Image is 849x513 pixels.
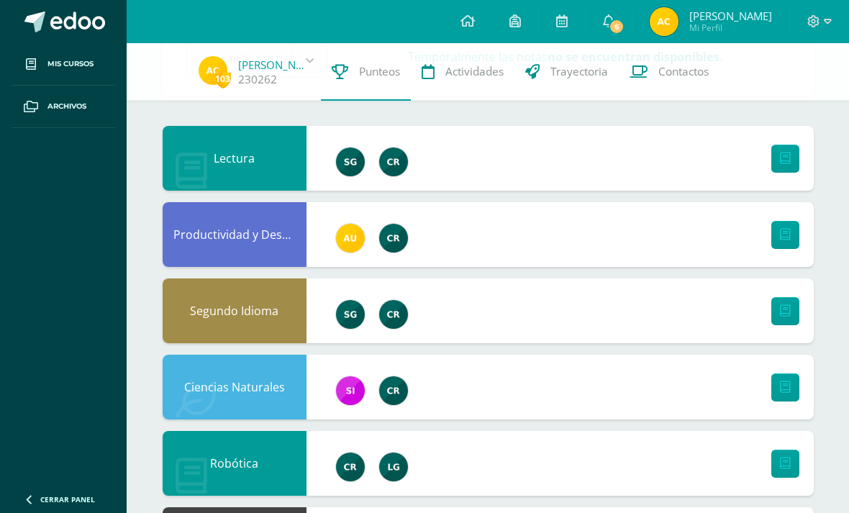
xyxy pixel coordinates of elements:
[689,22,772,34] span: Mi Perfil
[321,43,411,101] a: Punteos
[658,64,709,79] span: Contactos
[12,86,115,128] a: Archivos
[650,7,678,36] img: 00b1194906f71c39a7cf05f0c1db9884.png
[336,147,365,176] img: 530ee5c2da1dfcda2874551f306dbc1f.png
[689,9,772,23] span: [PERSON_NAME]
[379,453,408,481] img: d623eda778747ddb571c6f862ad83539.png
[609,19,625,35] span: 6
[215,70,231,88] span: 103
[47,101,86,112] span: Archivos
[445,64,504,79] span: Actividades
[163,355,307,419] div: Ciencias Naturales
[163,202,307,267] div: Productividad y Desarrollo
[238,58,310,72] a: [PERSON_NAME]
[359,64,400,79] span: Punteos
[411,43,514,101] a: Actividades
[47,58,94,70] span: Mis cursos
[163,126,307,191] div: Lectura
[163,278,307,343] div: Segundo Idioma
[238,72,277,87] a: 230262
[336,300,365,329] img: 530ee5c2da1dfcda2874551f306dbc1f.png
[40,494,95,504] span: Cerrar panel
[336,224,365,253] img: 99271ed0fff02474d2ce647803936d58.png
[336,453,365,481] img: e534704a03497a621ce20af3abe0ca0c.png
[619,43,719,101] a: Contactos
[550,64,608,79] span: Trayectoria
[12,43,115,86] a: Mis cursos
[379,147,408,176] img: e534704a03497a621ce20af3abe0ca0c.png
[199,56,227,85] img: 00b1194906f71c39a7cf05f0c1db9884.png
[514,43,619,101] a: Trayectoria
[336,376,365,405] img: c20b0babc29a6d84fd74ae6bc187e4aa.png
[163,431,307,496] div: Robótica
[379,300,408,329] img: e534704a03497a621ce20af3abe0ca0c.png
[379,376,408,405] img: e534704a03497a621ce20af3abe0ca0c.png
[379,224,408,253] img: e534704a03497a621ce20af3abe0ca0c.png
